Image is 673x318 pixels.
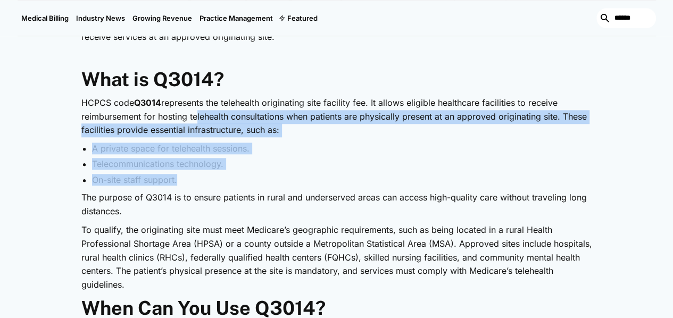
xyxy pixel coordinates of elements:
[81,96,592,137] p: HCPCS code represents the telehealth originating site facility fee. It allows eligible healthcare...
[129,1,196,36] a: Growing Revenue
[18,1,72,36] a: Medical Billing
[81,68,224,90] strong: What is Q3014?
[72,1,129,36] a: Industry News
[92,158,592,170] li: Telecommunications technology.
[277,1,321,36] div: Featured
[287,14,318,22] div: Featured
[81,223,592,291] p: To qualify, the originating site must meet Medicare’s geographic requirements, such as being loca...
[81,49,592,63] p: ‍
[134,97,161,108] strong: Q3014
[196,1,277,36] a: Practice Management
[81,191,592,218] p: The purpose of Q3014 is to ensure patients in rural and underserved areas can access high-quality...
[92,174,592,186] li: On-site staff support.
[92,143,592,154] li: A private space for telehealth sessions.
